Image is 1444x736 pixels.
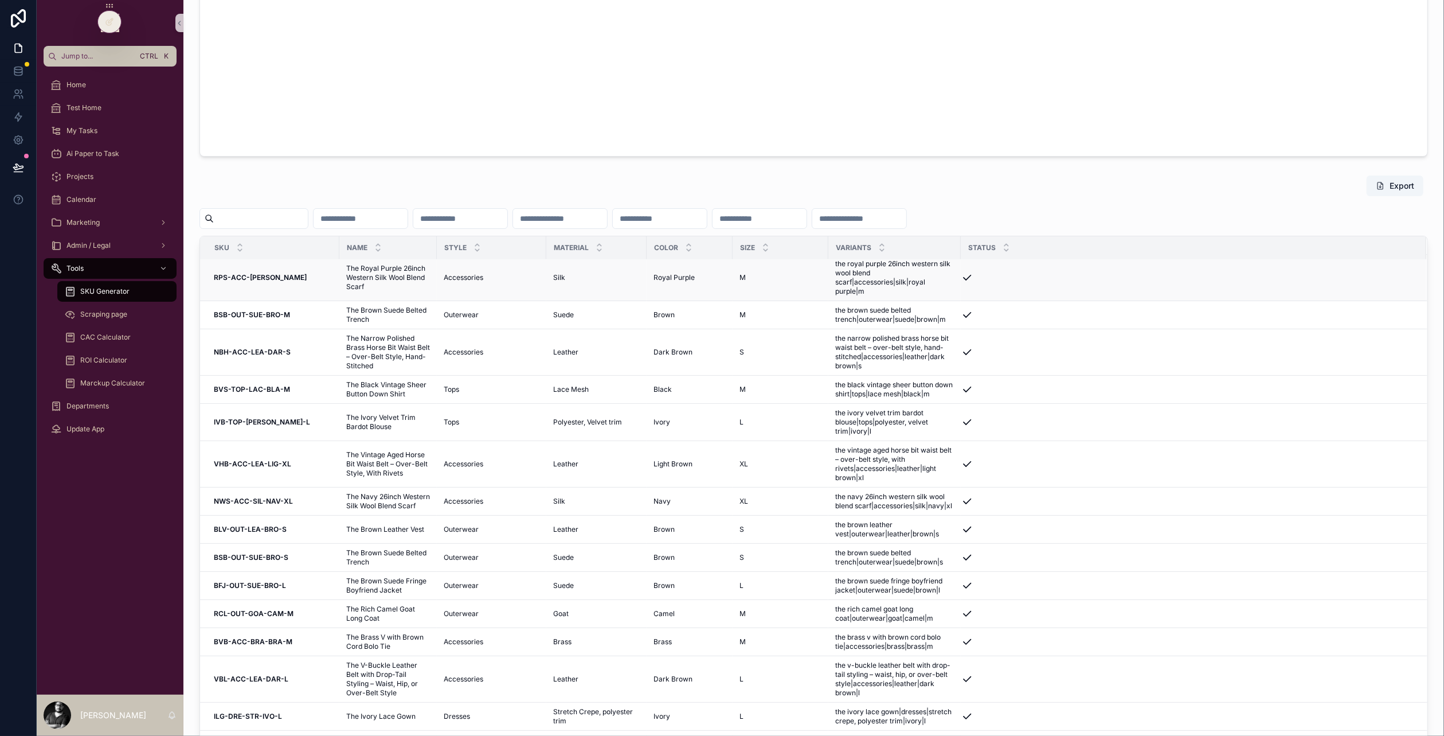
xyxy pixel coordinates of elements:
[444,609,479,618] span: Outerwear
[553,609,569,618] span: Goat
[214,348,291,356] strong: NBH-ACC-LEA-DAR-S
[346,306,430,324] a: The Brown Suede Belted Trench
[835,408,954,436] span: the ivory velvet trim bardot blouse|tops|polyester, velvet trim|ivory|l
[835,605,954,623] span: the rich camel goat long coat|outerwear|goat|camel|m
[80,379,145,388] span: Marckup Calculator
[553,675,640,684] a: Leather
[553,348,640,357] a: Leather
[553,310,574,320] span: Suede
[346,413,430,431] span: The Ivory Velvet Trim Bardot Blouse
[346,450,430,478] a: The Vintage Aged Horse Bit Waist Belt – Over-Belt Style, With Rivets
[214,459,291,468] strong: VHB-ACC-LEA-LIG-XL
[653,310,726,320] a: Brown
[444,348,483,357] span: Accessories
[80,333,131,342] span: CAC Calculator
[653,675,692,684] span: Dark Brown
[444,581,539,590] a: Outerwear
[653,348,692,357] span: Dark Brown
[653,675,726,684] a: Dark Brown
[214,273,307,282] strong: RPS-ACC-[PERSON_NAME]
[66,80,86,89] span: Home
[214,310,290,319] strong: BSB-OUT-SUE-BRO-M
[553,348,578,357] span: Leather
[346,577,430,595] span: The Brown Suede Fringe Boyfriend Jacket
[66,126,97,135] span: My Tasks
[444,418,539,427] a: Tops
[66,103,101,112] span: Test Home
[444,497,539,506] a: Accessories
[346,712,416,721] span: The Ivory Lace Gown
[653,497,726,506] a: Navy
[554,243,589,252] span: Material
[444,637,483,647] span: Accessories
[444,497,483,506] span: Accessories
[444,712,539,721] a: Dresses
[214,525,332,534] a: BLV-OUT-LEA-BRO-S
[740,243,755,252] span: Size
[214,675,288,683] strong: VBL-ACC-LEA-DAR-L
[739,497,748,506] span: XL
[739,418,821,427] a: L
[653,553,675,562] span: Brown
[346,633,430,651] a: The Brass V with Brown Cord Bolo Tie
[346,264,430,291] a: The Royal Purple 26inch Western Silk Wool Blend Scarf
[553,581,640,590] a: Suede
[835,334,954,371] span: the narrow polished brass horse bit waist belt – over-belt style, hand-stitched|accessories|leath...
[444,525,539,534] a: Outerwear
[553,637,572,647] span: Brass
[346,605,430,623] a: The Rich Camel Goat Long Coat
[835,707,954,726] a: the ivory lace gown|dresses|stretch crepe, polyester trim|ivory|l
[553,385,589,394] span: Lace Mesh
[653,418,726,427] a: Ivory
[444,273,483,282] span: Accessories
[653,581,675,590] span: Brown
[214,637,332,647] a: BVB-ACC-BRA-BRA-M
[835,548,954,567] a: the brown suede belted trench|outerwear|suede|brown|s
[214,609,294,618] strong: RCL-OUT-GOA-CAM-M
[66,218,100,227] span: Marketing
[44,143,177,164] a: Ai Paper to Task
[346,334,430,371] span: The Narrow Polished Brass Horse Bit Waist Belt – Over-Belt Style, Hand-Stitched
[553,459,640,469] a: Leather
[653,273,695,282] span: Royal Purple
[835,446,954,482] a: the vintage aged horse bit waist belt – over-belt style, with rivets|accessories|leather|light br...
[346,661,430,698] a: The V-Buckle Leather Belt with Drop-Tail Styling – Waist, Hip, or Over-Belt Style
[835,306,954,324] a: the brown suede belted trench|outerwear|suede|brown|m
[80,310,127,319] span: Scraping page
[653,348,726,357] a: Dark Brown
[739,712,821,721] a: L
[61,52,134,61] span: Jump to...
[444,310,479,320] span: Outerwear
[739,525,821,534] a: S
[553,637,640,647] a: Brass
[444,609,539,618] a: Outerwear
[214,637,292,646] strong: BVB-ACC-BRA-BRA-M
[37,67,183,454] div: scrollable content
[57,327,177,348] a: CAC Calculator
[835,577,954,595] a: the brown suede fringe boyfriend jacket|outerwear|suede|brown|l
[653,385,672,394] span: Black
[57,373,177,394] a: Marckup Calculator
[214,459,332,469] a: VHB-ACC-LEA-LIG-XL
[66,149,119,158] span: Ai Paper to Task
[44,396,177,416] a: Departments
[214,609,332,618] a: RCL-OUT-GOA-CAM-M
[739,385,746,394] span: M
[214,273,332,282] a: RPS-ACC-[PERSON_NAME]
[80,356,127,365] span: ROI Calculator
[553,273,640,282] a: Silk
[835,520,954,539] span: the brown leather vest|outerwear|leather|brown|s
[66,195,96,204] span: Calendar
[836,243,871,252] span: Variants
[80,287,130,296] span: SKU Generator
[553,497,640,506] a: Silk
[739,712,743,721] span: L
[654,243,678,252] span: Color
[739,581,821,590] a: L
[553,707,640,726] a: Stretch Crepe, polyester trim
[653,609,726,618] a: Camel
[739,348,744,357] span: S
[214,418,332,427] a: IVB-TOP-[PERSON_NAME]-L
[653,310,675,320] span: Brown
